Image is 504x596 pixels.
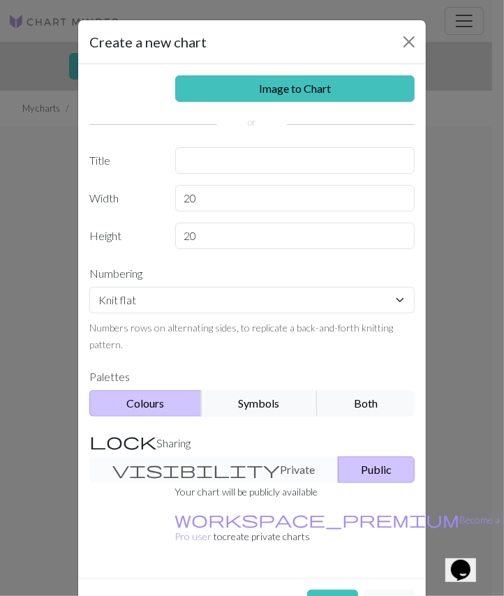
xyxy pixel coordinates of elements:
button: Both [317,390,415,417]
a: Image to Chart [175,75,415,102]
button: Symbols [201,390,317,417]
label: Title [81,147,167,174]
label: Palettes [81,364,423,390]
small: Numbers rows on alternating sides, to replicate a back-and-forth knitting pattern. [89,322,393,350]
span: workspace_premium [175,509,460,529]
small: Your chart will be publicly available [175,486,318,498]
button: Close [398,31,420,53]
a: Become a Pro user [175,514,501,542]
button: Public [338,456,415,483]
label: Sharing [81,428,423,456]
label: Height [81,223,167,249]
h5: Create a new chart [89,31,207,52]
small: to create private charts [175,514,501,542]
label: Numbering [81,260,423,287]
label: Width [81,185,167,211]
button: Colours [89,390,202,417]
iframe: chat widget [445,540,490,582]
